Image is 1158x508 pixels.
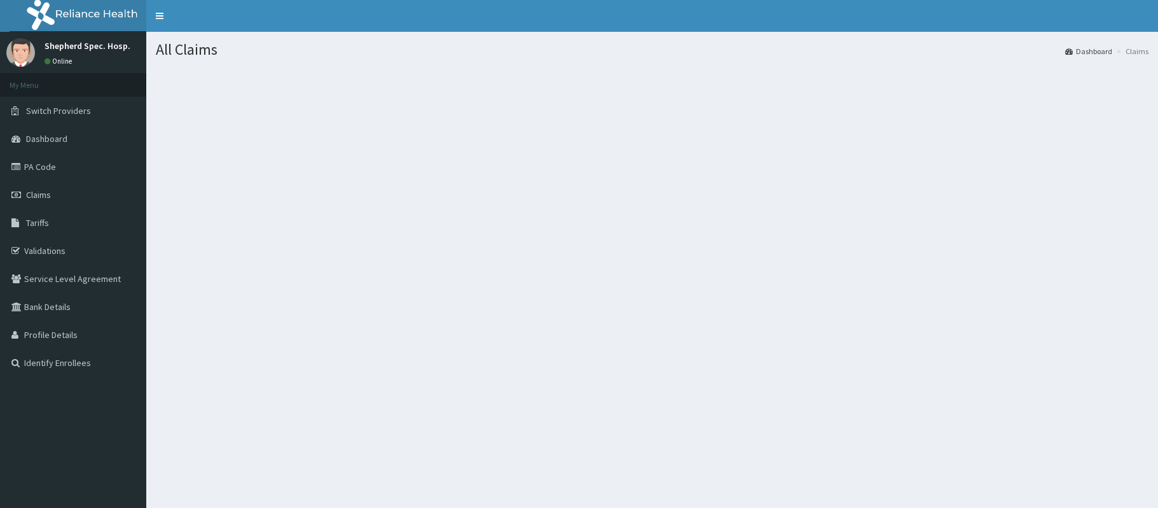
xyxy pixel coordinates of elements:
[156,41,1148,58] h1: All Claims
[45,41,130,50] p: Shepherd Spec. Hosp.
[26,133,67,145] span: Dashboard
[1065,46,1112,57] a: Dashboard
[6,38,35,67] img: User Image
[1113,46,1148,57] li: Claims
[26,105,91,116] span: Switch Providers
[26,217,49,229] span: Tariffs
[26,189,51,201] span: Claims
[45,57,75,66] a: Online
